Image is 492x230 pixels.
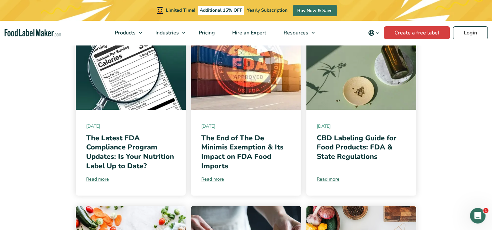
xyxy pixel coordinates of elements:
[384,26,450,39] a: Create a free label
[317,123,406,130] span: [DATE]
[86,176,176,183] a: Read more
[86,123,176,130] span: [DATE]
[113,29,136,36] span: Products
[201,176,291,183] a: Read more
[275,21,318,45] a: Resources
[201,133,284,171] a: The End of The De Minimis Exemption & Its Impact on FDA Food Imports
[317,133,396,161] a: CBD Labeling Guide for Food Products: FDA & State Regulations
[197,29,216,36] span: Pricing
[201,123,291,130] span: [DATE]
[166,7,195,13] span: Limited Time!
[153,29,180,36] span: Industries
[364,26,384,39] button: Change language
[483,208,488,213] span: 1
[230,29,267,36] span: Hire an Expert
[247,7,287,13] span: Yearly Subscription
[224,21,273,45] a: Hire an Expert
[198,6,244,15] span: Additional 15% OFF
[147,21,189,45] a: Industries
[86,133,174,171] a: The Latest FDA Compliance Program Updates: Is Your Nutrition Label Up to Date?
[317,176,406,183] a: Read more
[470,208,485,224] iframe: Intercom live chat
[5,29,61,37] a: Food Label Maker homepage
[293,5,337,16] a: Buy Now & Save
[453,26,488,39] a: Login
[190,21,222,45] a: Pricing
[106,21,145,45] a: Products
[282,29,309,36] span: Resources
